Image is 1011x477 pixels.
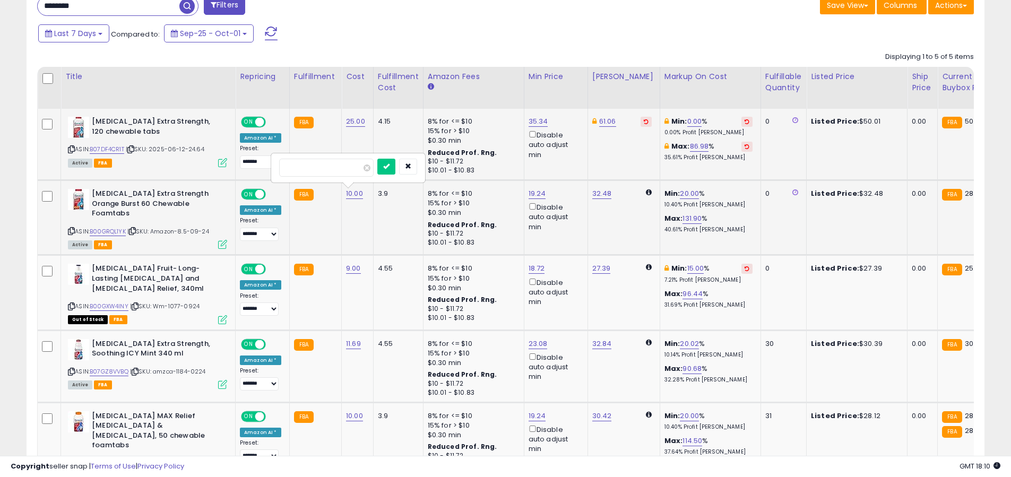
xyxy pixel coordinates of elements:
p: 10.40% Profit [PERSON_NAME] [664,423,753,431]
b: Reduced Prof. Rng. [428,295,497,304]
img: 41IE3tV1iQL._SL40_.jpg [68,117,89,138]
b: Reduced Prof. Rng. [428,220,497,229]
div: % [664,142,753,161]
b: [MEDICAL_DATA] MAX Relief [MEDICAL_DATA] & [MEDICAL_DATA], 50 chewable foamtabs [92,411,221,453]
small: FBA [942,426,962,438]
div: Fulfillable Quantity [765,71,802,93]
div: 0.00 [912,189,929,198]
b: Min: [664,411,680,421]
div: Amazon AI * [240,205,281,215]
small: FBA [942,189,962,201]
div: Disable auto adjust min [529,201,580,232]
b: Max: [664,363,683,374]
div: $0.30 min [428,283,516,293]
small: Amazon Fees. [428,82,434,92]
div: Title [65,71,231,82]
a: 0.00 [687,116,702,127]
small: FBA [294,189,314,201]
a: 20.00 [680,411,699,421]
b: Min: [671,263,687,273]
div: Min Price [529,71,583,82]
div: Preset: [240,145,281,169]
div: % [664,364,753,384]
i: This overrides the store level Dynamic Max Price for this listing [592,118,597,125]
span: All listings that are currently out of stock and unavailable for purchase on Amazon [68,315,108,324]
b: Min: [664,188,680,198]
span: OFF [264,265,281,274]
div: 8% for <= $10 [428,339,516,349]
span: FBA [94,380,112,389]
div: Amazon AI * [240,280,281,290]
div: $32.48 [811,189,899,198]
div: Ship Price [912,71,933,93]
b: Listed Price: [811,339,859,349]
div: 4.55 [378,339,415,349]
a: 18.72 [529,263,545,274]
a: 10.00 [346,188,363,199]
p: 0.00% Profit [PERSON_NAME] [664,129,753,136]
span: 2025-10-9 18:10 GMT [960,461,1000,471]
a: 131.90 [682,213,702,224]
div: Listed Price [811,71,903,82]
span: ON [242,340,255,349]
div: $0.30 min [428,430,516,440]
div: 0.00 [912,339,929,349]
button: Sep-25 - Oct-01 [164,24,254,42]
strong: Copyright [11,461,49,471]
a: 90.68 [682,363,702,374]
div: % [664,411,753,431]
div: Preset: [240,217,281,241]
span: FBA [94,240,112,249]
small: FBA [942,117,962,128]
i: Revert to store-level Max Markup [745,144,749,149]
div: 15% for > $10 [428,421,516,430]
img: 416CY-bJoHL._SL40_.jpg [68,339,89,360]
div: 3.9 [378,189,415,198]
span: ON [242,265,255,274]
div: % [664,289,753,309]
small: FBA [294,264,314,275]
a: 23.08 [529,339,548,349]
span: OFF [264,190,281,199]
p: 35.61% Profit [PERSON_NAME] [664,154,753,161]
div: $10.01 - $10.83 [428,388,516,397]
a: 25.00 [346,116,365,127]
a: 27.39 [592,263,611,274]
small: FBA [294,411,314,423]
a: 10.00 [346,411,363,421]
a: 61.06 [599,116,616,127]
div: 4.15 [378,117,415,126]
div: % [664,214,753,233]
div: ASIN: [68,117,227,166]
b: Max: [664,436,683,446]
div: Amazon AI * [240,355,281,365]
div: % [664,339,753,359]
div: 15% for > $10 [428,274,516,283]
span: Compared to: [111,29,160,39]
small: FBA [294,117,314,128]
div: Fulfillment Cost [378,71,419,93]
div: Preset: [240,292,281,316]
div: $10 - $11.72 [428,229,516,238]
span: 28.89 [965,188,984,198]
div: $30.39 [811,339,899,349]
span: All listings currently available for purchase on Amazon [68,240,92,249]
div: 15% for > $10 [428,126,516,136]
a: 15.00 [687,263,704,274]
div: Disable auto adjust min [529,276,580,307]
span: Last 7 Days [54,28,96,39]
small: FBA [942,264,962,275]
div: 15% for > $10 [428,198,516,208]
b: Max: [671,141,690,151]
span: 25.27 [965,263,983,273]
a: B00GRQL1YK [90,227,126,236]
div: % [664,264,753,283]
a: 32.84 [592,339,612,349]
i: This overrides the store level min markup for this listing [664,118,669,125]
button: Last 7 Days [38,24,109,42]
th: The percentage added to the cost of goods (COGS) that forms the calculator for Min & Max prices. [660,67,761,109]
span: | SKU: amzca-1184-0224 [130,367,206,376]
div: % [664,117,753,136]
div: Amazon Fees [428,71,520,82]
a: 35.34 [529,116,548,127]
